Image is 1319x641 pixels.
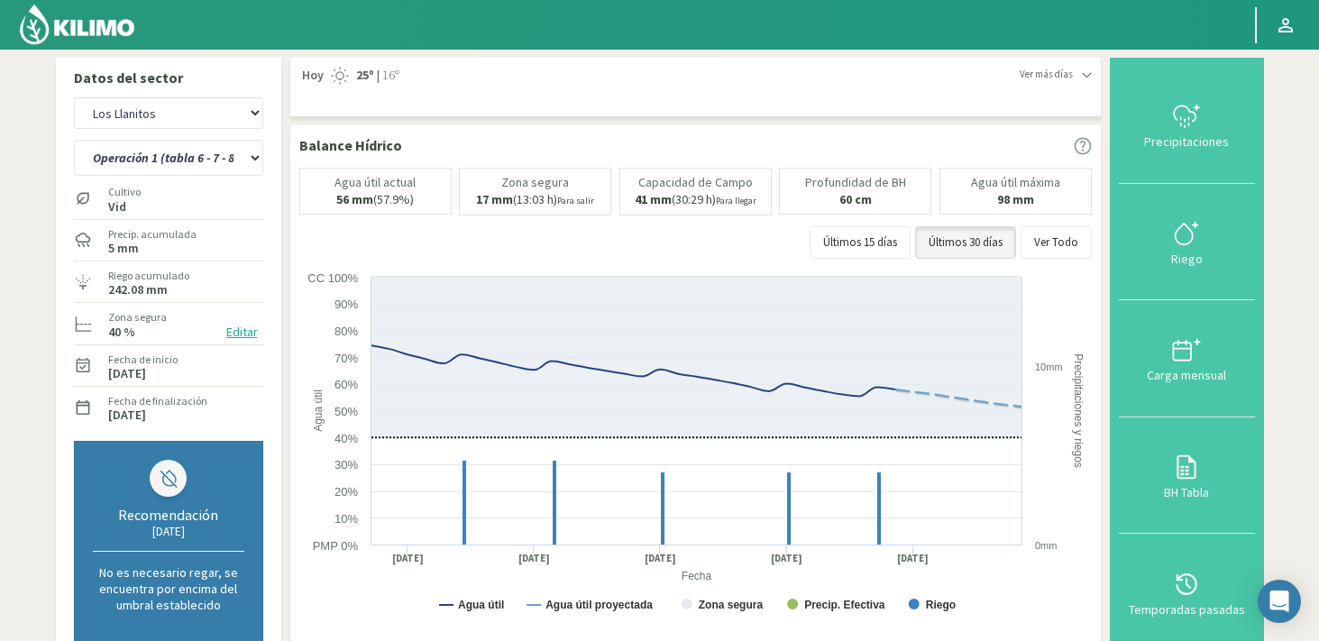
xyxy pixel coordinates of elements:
span: Hoy [299,67,324,85]
div: Carga mensual [1124,369,1250,381]
b: 41 mm [635,191,672,207]
label: Fecha de finalización [108,393,207,409]
div: Open Intercom Messenger [1258,580,1301,623]
text: CC 100% [307,271,358,285]
text: 20% [334,485,357,499]
text: Agua útil proyectada [545,599,653,611]
div: Temporadas pasadas [1124,603,1250,616]
text: 50% [334,405,357,418]
span: Ver más días [1020,67,1073,82]
label: 242.08 mm [108,284,168,296]
span: | [377,67,380,85]
img: Kilimo [18,3,136,46]
button: Editar [221,322,263,343]
strong: 25º [356,67,374,83]
text: 10% [334,512,357,526]
div: Riego [1124,252,1250,265]
label: Zona segura [108,309,167,325]
p: (57.9%) [336,193,414,206]
text: 70% [334,352,357,365]
button: BH Tabla [1119,417,1255,535]
text: [DATE] [771,552,802,565]
p: Agua útil actual [334,176,416,189]
small: Para llegar [716,195,756,206]
p: Agua útil máxima [971,176,1060,189]
p: No es necesario regar, se encuentra por encima del umbral establecido [93,564,244,613]
text: Fecha [681,570,711,582]
label: 5 mm [108,243,139,254]
b: 98 mm [997,191,1034,207]
span: 16º [380,67,399,85]
text: [DATE] [644,552,675,565]
button: Últimos 15 días [810,226,911,259]
label: Cultivo [108,184,141,200]
text: 60% [334,378,357,391]
p: Profundidad de BH [805,176,906,189]
b: 56 mm [336,191,373,207]
text: Precip. Efectiva [804,599,885,611]
p: Datos del sector [74,67,263,88]
text: Zona segura [698,599,763,611]
div: Recomendación [93,506,244,524]
text: 0mm [1035,540,1057,551]
p: (13:03 h) [476,193,594,207]
label: Riego acumulado [108,268,189,284]
div: Precipitaciones [1124,135,1250,148]
button: Riego [1119,184,1255,301]
button: Ver Todo [1021,226,1092,259]
label: Vid [108,201,141,213]
text: [DATE] [391,552,423,565]
p: Capacidad de Campo [638,176,753,189]
label: [DATE] [108,368,146,380]
text: Agua útil [312,389,325,432]
text: 40% [334,432,357,445]
p: Balance Hídrico [299,134,402,156]
label: 40 % [108,326,135,338]
text: PMP 0% [312,539,358,553]
text: Precipitaciones y riegos [1072,353,1085,468]
b: 17 mm [476,191,513,207]
label: Fecha de inicio [108,352,178,368]
button: Precipitaciones [1119,67,1255,184]
text: 90% [334,298,357,311]
p: (30:29 h) [635,193,756,207]
text: 10mm [1035,362,1063,372]
div: BH Tabla [1124,486,1250,499]
text: [DATE] [897,552,929,565]
div: [DATE] [93,524,244,539]
label: Precip. acumulada [108,226,197,243]
text: 30% [334,458,357,472]
p: Zona segura [501,176,569,189]
b: 60 cm [839,191,872,207]
text: Agua útil [458,599,504,611]
button: Carga mensual [1119,300,1255,417]
text: [DATE] [518,552,549,565]
text: Riego [925,599,955,611]
small: Para salir [557,195,594,206]
text: 80% [334,325,357,338]
label: [DATE] [108,409,146,421]
button: Últimos 30 días [915,226,1016,259]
